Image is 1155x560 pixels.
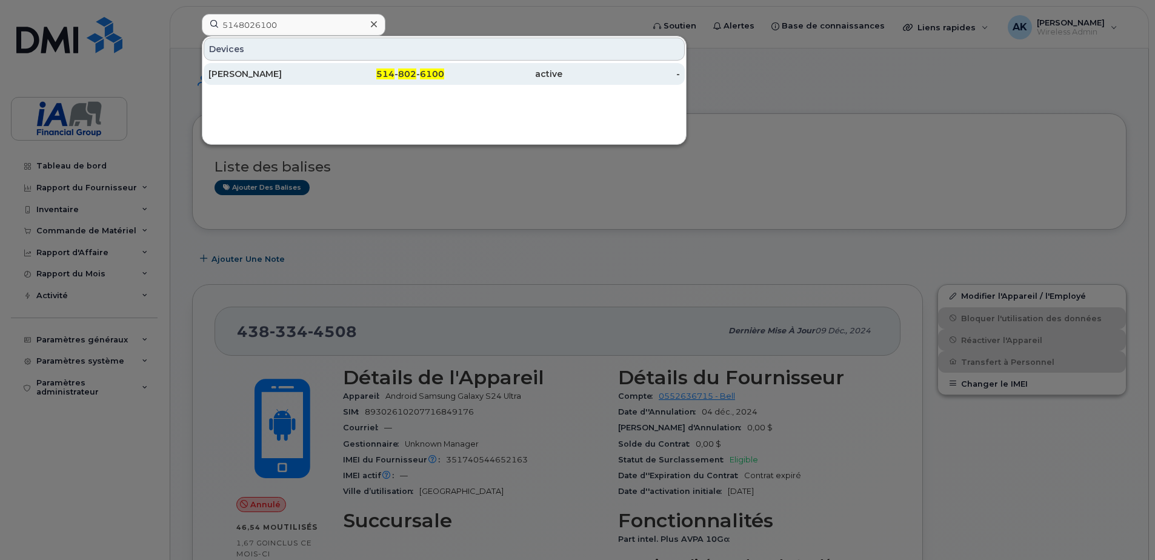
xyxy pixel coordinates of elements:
[376,68,394,79] span: 514
[204,38,685,61] div: Devices
[562,68,681,80] div: -
[444,68,562,80] div: active
[208,68,327,80] div: [PERSON_NAME]
[204,63,685,85] a: [PERSON_NAME]514-802-6100active-
[398,68,416,79] span: 802
[420,68,444,79] span: 6100
[327,68,445,80] div: - -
